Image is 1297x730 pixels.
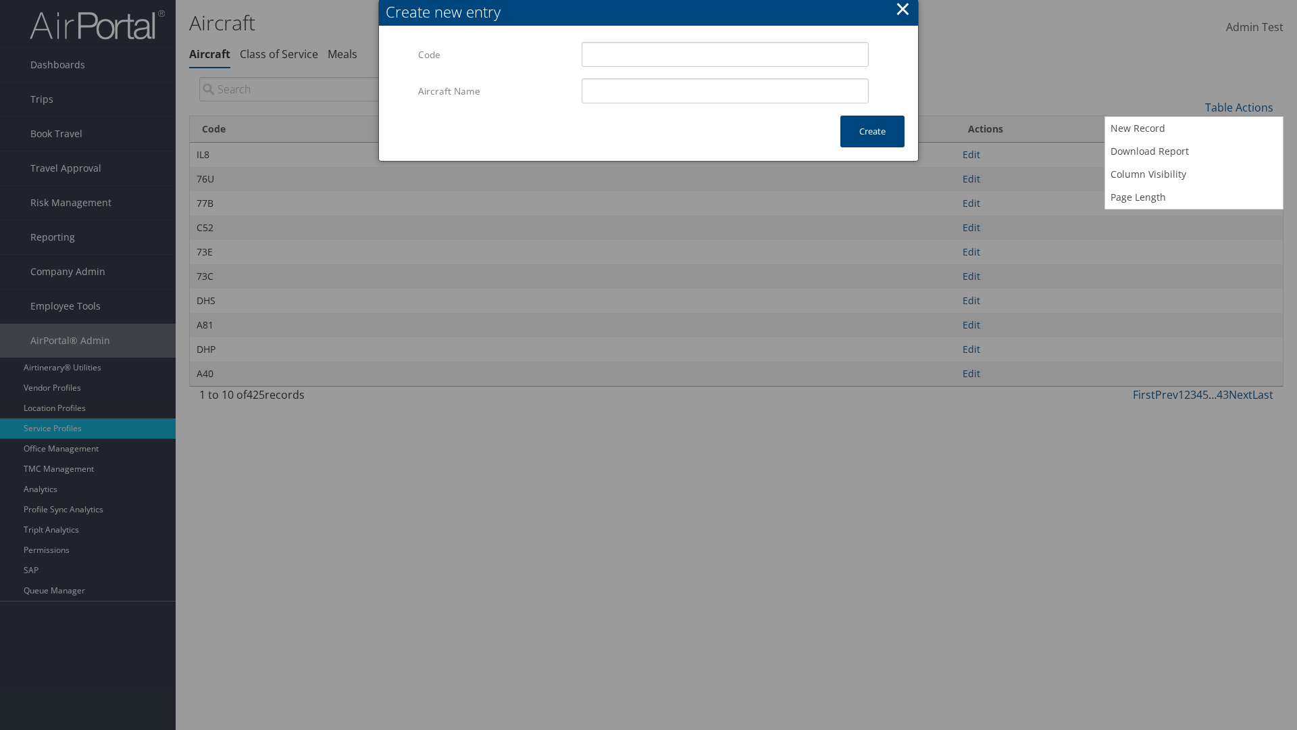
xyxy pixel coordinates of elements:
[386,1,918,22] div: Create new entry
[418,42,571,68] label: Code
[840,116,905,147] button: Create
[1105,140,1283,163] a: Download Report
[418,78,571,104] label: Aircraft Name
[1105,163,1283,186] a: Column Visibility
[1105,117,1283,140] a: New Record
[1105,186,1283,209] a: Page Length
